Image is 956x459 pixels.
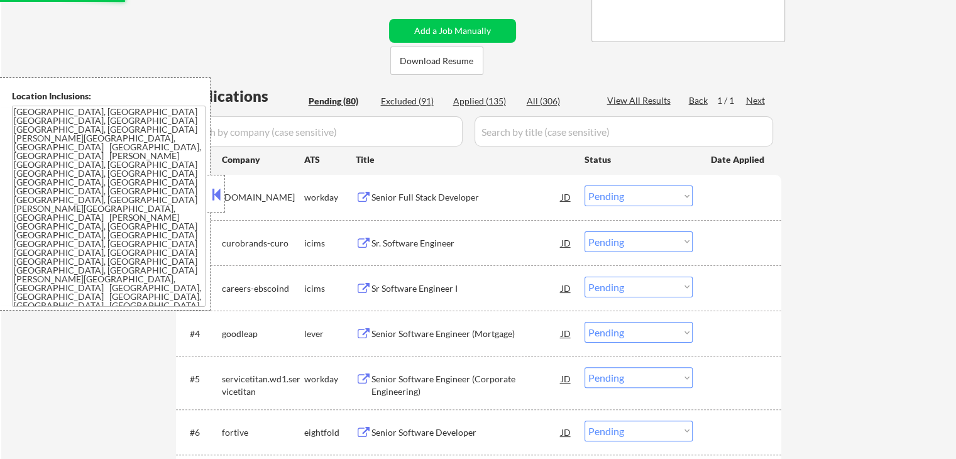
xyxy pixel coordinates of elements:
div: All (306) [527,95,590,108]
div: Company [222,153,304,166]
div: icims [304,237,356,250]
div: JD [560,421,573,443]
div: curobrands-curo [222,237,304,250]
div: ATS [304,153,356,166]
div: Location Inclusions: [12,90,206,102]
div: Pending (80) [309,95,371,108]
div: workday [304,191,356,204]
div: Senior Software Engineer (Corporate Engineering) [371,373,561,397]
div: 1 / 1 [717,94,746,107]
div: goodleap [222,328,304,340]
div: Title [356,153,573,166]
div: Senior Full Stack Developer [371,191,561,204]
div: [DOMAIN_NAME] [222,191,304,204]
div: Sr. Software Engineer [371,237,561,250]
div: JD [560,367,573,390]
button: Add a Job Manually [389,19,516,43]
div: JD [560,185,573,208]
div: Excluded (91) [381,95,444,108]
div: #4 [190,328,212,340]
input: Search by company (case sensitive) [180,116,463,147]
div: View All Results [607,94,674,107]
div: JD [560,322,573,345]
div: #5 [190,373,212,385]
div: Sr Software Engineer I [371,282,561,295]
div: Status [585,148,693,170]
div: Back [689,94,709,107]
div: Senior Software Engineer (Mortgage) [371,328,561,340]
div: workday [304,373,356,385]
div: JD [560,277,573,299]
div: Date Applied [711,153,766,166]
div: Applications [180,89,304,104]
button: Download Resume [390,47,483,75]
div: lever [304,328,356,340]
div: Applied (135) [453,95,516,108]
div: servicetitan.wd1.servicetitan [222,373,304,397]
div: careers-ebscoind [222,282,304,295]
div: icims [304,282,356,295]
div: Next [746,94,766,107]
div: fortive [222,426,304,439]
div: Senior Software Developer [371,426,561,439]
div: eightfold [304,426,356,439]
input: Search by title (case sensitive) [475,116,773,147]
div: #6 [190,426,212,439]
div: JD [560,231,573,254]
